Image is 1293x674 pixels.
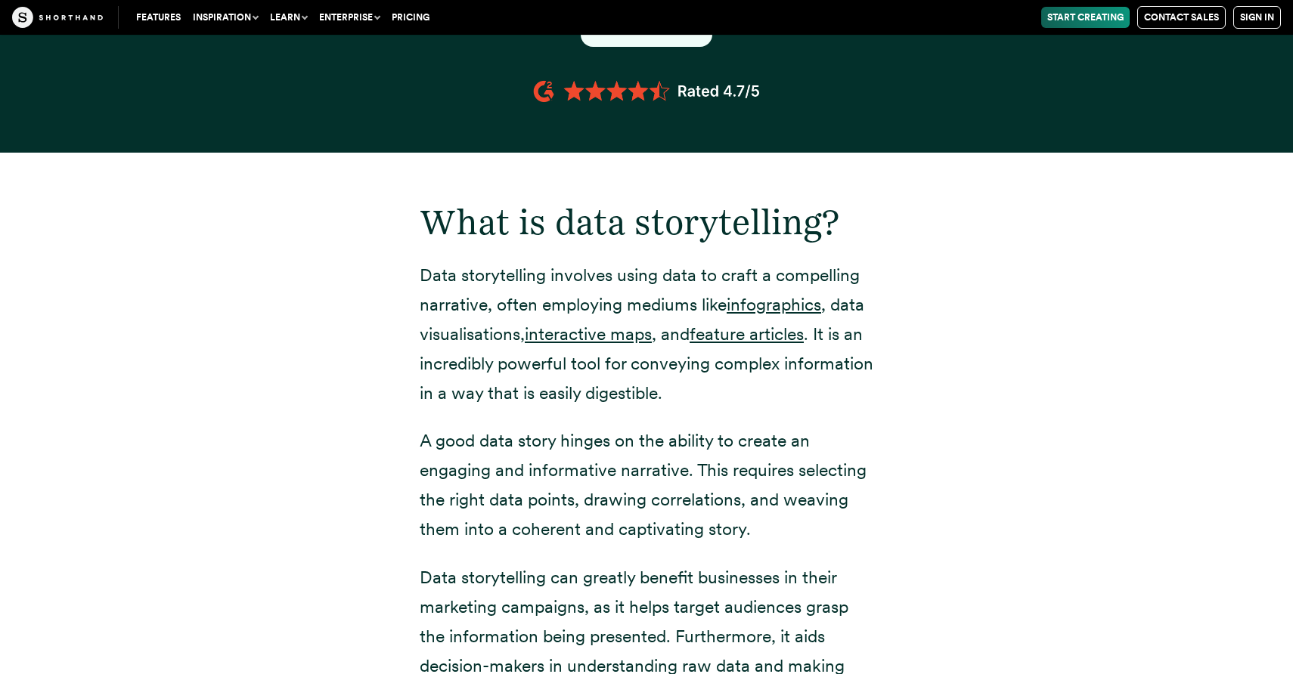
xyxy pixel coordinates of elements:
[1137,6,1226,29] a: Contact Sales
[420,426,873,544] p: A good data story hinges on the ability to create an engaging and informative narrative. This req...
[525,323,652,345] a: interactive maps
[313,7,386,28] button: Enterprise
[690,323,804,345] a: feature articles
[420,261,873,408] p: Data storytelling involves using data to craft a compelling narrative, often employing mediums li...
[533,77,760,105] img: 4.7 orange stars lined up in a row with the text G2 rated 4.7/5
[264,7,313,28] button: Learn
[187,7,264,28] button: Inspiration
[12,7,103,28] img: The Craft
[130,7,187,28] a: Features
[727,294,821,315] a: infographics
[420,201,873,243] h2: What is data storytelling?
[386,7,436,28] a: Pricing
[1041,7,1130,28] a: Start Creating
[1233,6,1281,29] a: Sign in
